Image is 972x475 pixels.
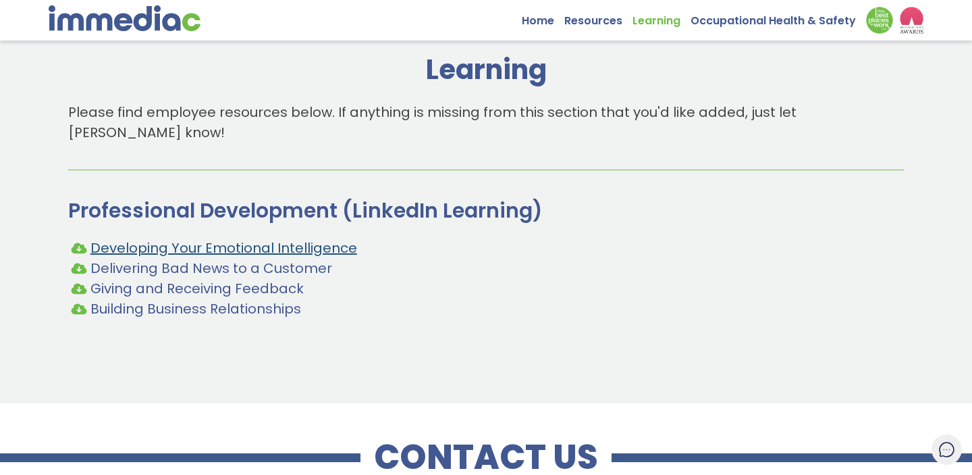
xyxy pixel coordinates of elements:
[900,7,923,34] img: logo2_wea_nobg.webp
[691,7,866,28] a: Occupational Health & Safety
[68,51,904,89] h1: Learning
[68,196,543,225] span: Professional Development (LinkedIn Learning)
[564,7,632,28] a: Resources
[522,7,564,28] a: Home
[90,259,332,278] a: Delivering Bad News to a Customer
[90,239,357,257] a: Developing Your Emotional Intelligence
[632,7,691,28] a: Learning
[49,5,200,31] img: immediac
[866,7,893,34] img: Down
[360,444,612,471] h2: CONTACT US
[90,279,304,298] a: Giving and Receiving Feedback
[68,102,904,143] p: Please find employee resources below. If anything is missing from this section that you'd like ad...
[90,299,301,318] a: Building Business Relationships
